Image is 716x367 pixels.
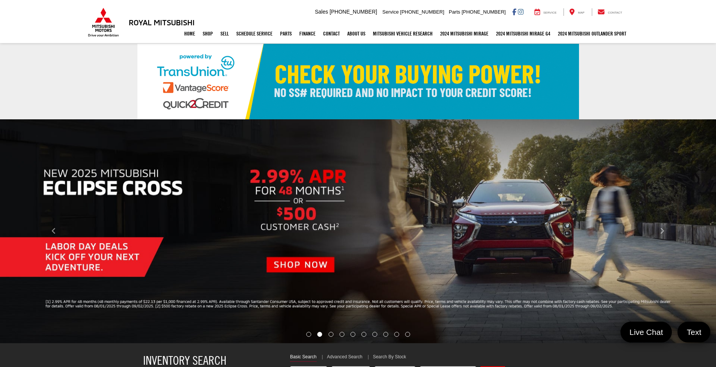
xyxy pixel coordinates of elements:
span: Live Chat [626,327,667,337]
a: Text [678,322,710,342]
span: [PHONE_NUMBER] [400,9,444,15]
span: Map [578,11,584,14]
a: Basic Search [290,354,316,362]
button: Click to view next picture. [608,134,716,328]
span: Parts [449,9,460,15]
a: Advanced Search [327,354,362,361]
a: Mitsubishi Vehicle Research [369,24,436,43]
a: About Us [343,24,369,43]
span: [PHONE_NUMBER] [462,9,506,15]
span: Service [382,9,399,15]
a: Finance [296,24,319,43]
a: Contact [592,8,628,16]
img: Mitsubishi [86,8,120,37]
span: Service [544,11,557,14]
img: Check Your Buying Power [137,44,579,119]
a: Service [529,8,562,16]
h3: Inventory Search [143,354,279,367]
a: 2024 Mitsubishi Mirage G4 [492,24,554,43]
a: Map [564,8,590,16]
a: Shop [199,24,217,43]
a: Home [180,24,199,43]
a: 2024 Mitsubishi Outlander SPORT [554,24,630,43]
a: Search By Stock [373,354,406,361]
span: Text [683,327,705,337]
span: Sales [315,9,328,15]
a: Sell [217,24,233,43]
a: Parts: Opens in a new tab [276,24,296,43]
span: Contact [608,11,622,14]
a: Instagram: Click to visit our Instagram page [518,9,524,15]
span: [PHONE_NUMBER] [330,9,377,15]
a: Schedule Service: Opens in a new tab [233,24,276,43]
h3: Royal Mitsubishi [129,18,195,26]
a: Contact [319,24,343,43]
a: Facebook: Click to visit our Facebook page [512,9,516,15]
a: 2024 Mitsubishi Mirage [436,24,492,43]
a: Live Chat [621,322,672,342]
